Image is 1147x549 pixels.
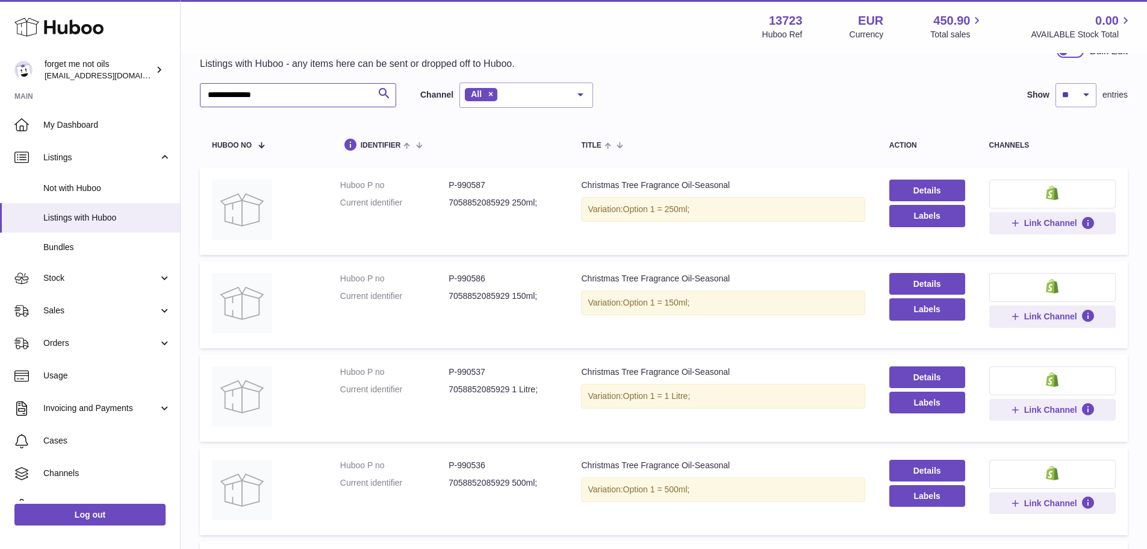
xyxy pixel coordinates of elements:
[850,29,884,40] div: Currency
[43,468,171,479] span: Channels
[889,142,965,149] div: action
[449,273,557,284] dd: P-990586
[989,399,1116,421] button: Link Channel
[989,142,1116,149] div: channels
[889,366,965,388] a: Details
[623,391,691,401] span: Option 1 = 1 Litre;
[930,13,984,40] a: 450.90 Total sales
[1046,279,1058,293] img: shopify-small.png
[43,435,171,447] span: Cases
[1031,13,1133,40] a: 0.00 AVAILABLE Stock Total
[340,366,449,378] dt: Huboo P no
[43,152,158,163] span: Listings
[200,57,515,71] p: Listings with Huboo - any items here can be sent or dropped off to Huboo.
[45,71,177,80] span: [EMAIL_ADDRESS][DOMAIN_NAME]
[340,273,449,284] dt: Huboo P no
[1024,218,1077,228] span: Link Channel
[43,272,158,284] span: Stock
[581,477,865,502] div: Variation:
[43,119,171,131] span: My Dashboard
[889,180,965,201] a: Details
[1095,13,1119,29] span: 0.00
[449,197,557,209] dd: 7058852085929 250ml;
[449,366,557,378] dd: P-990537
[43,370,171,381] span: Usage
[1102,89,1128,101] span: entries
[930,29,984,40] span: Total sales
[581,273,865,284] div: Christmas Tree Fragrance Oil-Seasonal
[449,460,557,471] dd: P-990536
[43,403,158,414] span: Invoicing and Payments
[933,13,970,29] span: 450.90
[889,392,965,413] button: Labels
[212,273,272,333] img: Christmas Tree Fragrance Oil-Seasonal
[43,337,158,349] span: Orders
[762,29,803,40] div: Huboo Ref
[989,492,1116,514] button: Link Channel
[989,306,1116,327] button: Link Channel
[858,13,883,29] strong: EUR
[340,384,449,395] dt: Current identifier
[212,366,272,427] img: Christmas Tree Fragrance Oil-Seasonal
[45,58,153,81] div: forget me not oils
[471,89,482,99] span: All
[449,477,557,489] dd: 7058852085929 500ml;
[581,197,865,222] div: Variation:
[1046,466,1058,480] img: shopify-small.png
[581,180,865,191] div: Christmas Tree Fragrance Oil-Seasonal
[623,485,690,494] span: Option 1 = 500ml;
[43,212,171,224] span: Listings with Huboo
[420,89,453,101] label: Channel
[340,197,449,209] dt: Current identifier
[1031,29,1133,40] span: AVAILABLE Stock Total
[581,290,865,315] div: Variation:
[14,61,33,79] img: internalAdmin-13723@internal.huboo.com
[340,180,449,191] dt: Huboo P no
[212,460,272,520] img: Christmas Tree Fragrance Oil-Seasonal
[623,204,690,214] span: Option 1 = 250ml;
[1027,89,1049,101] label: Show
[340,477,449,489] dt: Current identifier
[889,205,965,227] button: Labels
[449,180,557,191] dd: P-990587
[449,290,557,302] dd: 7058852085929 150ml;
[889,273,965,295] a: Details
[889,298,965,320] button: Labels
[623,298,690,307] span: Option 1 = 150ml;
[581,460,865,471] div: Christmas Tree Fragrance Oil-Seasonal
[449,384,557,395] dd: 7058852085929 1 Litre;
[340,460,449,471] dt: Huboo P no
[1046,372,1058,387] img: shopify-small.png
[43,305,158,316] span: Sales
[361,142,401,149] span: identifier
[581,142,601,149] span: title
[43,500,171,512] span: Settings
[14,504,166,525] a: Log out
[581,366,865,378] div: Christmas Tree Fragrance Oil-Seasonal
[340,290,449,302] dt: Current identifier
[212,180,272,240] img: Christmas Tree Fragrance Oil-Seasonal
[43,242,171,253] span: Bundles
[1024,311,1077,322] span: Link Channel
[1046,186,1058,200] img: shopify-small.png
[43,183,171,194] span: Not with Huboo
[1024,404,1077,415] span: Link Channel
[889,460,965,482] a: Details
[1024,498,1077,509] span: Link Channel
[581,384,865,409] div: Variation:
[769,13,803,29] strong: 13723
[212,142,252,149] span: Huboo no
[889,485,965,507] button: Labels
[989,212,1116,234] button: Link Channel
